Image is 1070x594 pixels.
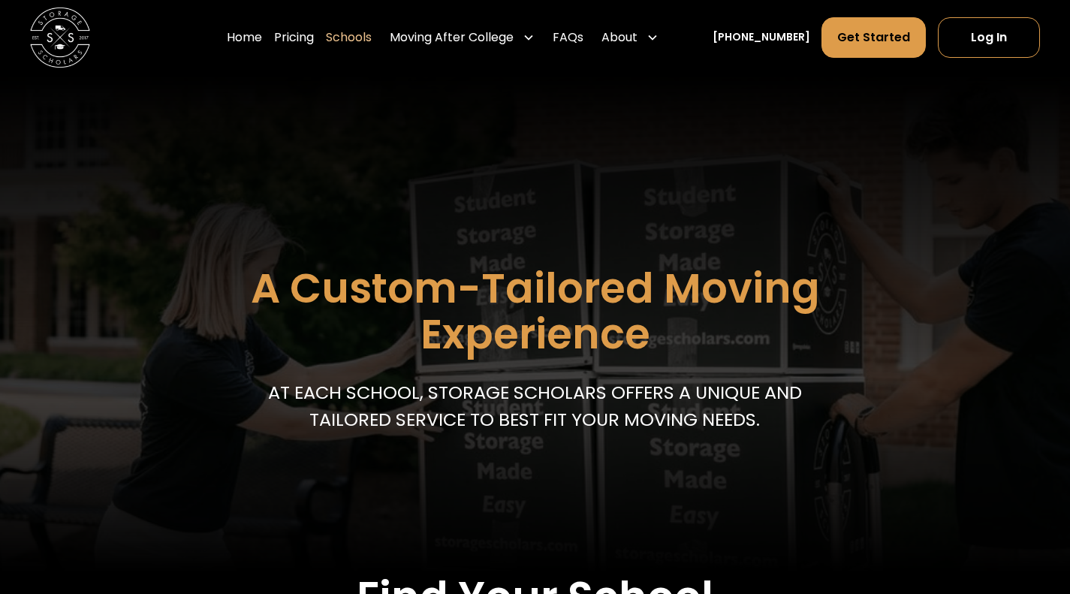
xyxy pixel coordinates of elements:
[390,29,514,47] div: Moving After College
[175,266,894,357] h1: A Custom-Tailored Moving Experience
[261,379,808,433] p: At each school, storage scholars offers a unique and tailored service to best fit your Moving needs.
[821,17,926,58] a: Get Started
[274,17,314,59] a: Pricing
[326,17,372,59] a: Schools
[713,29,810,45] a: [PHONE_NUMBER]
[595,17,665,59] div: About
[938,17,1040,58] a: Log In
[601,29,637,47] div: About
[553,17,583,59] a: FAQs
[30,8,90,68] img: Storage Scholars main logo
[384,17,541,59] div: Moving After College
[227,17,262,59] a: Home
